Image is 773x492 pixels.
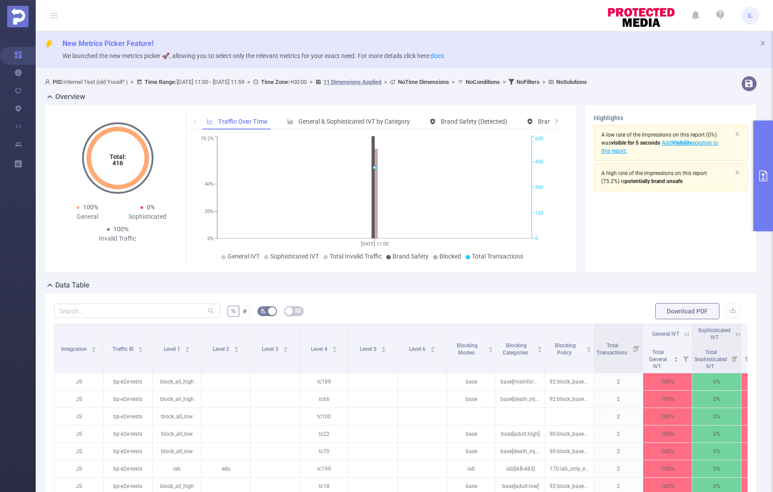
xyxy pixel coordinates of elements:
[298,118,410,125] span: General & Sophisticated IVT by Category
[545,460,594,477] p: 170:iab_only_education
[594,443,643,460] p: 2
[287,118,293,125] i: icon: bar-chart
[496,391,545,408] p: base[death_injury_military:low]
[113,225,128,233] span: 100%
[153,408,201,425] p: block_all_low
[381,79,390,85] span: >
[601,170,707,176] span: A high rate of the impressions on this report
[649,349,667,370] span: Total General IVT
[555,342,576,356] span: Blocking Policy
[694,349,727,370] span: Total Sophisticated IVT
[300,425,348,442] p: tc22
[488,349,493,351] i: icon: caret-down
[185,345,190,348] i: icon: caret-up
[87,234,148,243] div: Invalid Traffic
[112,346,135,352] span: Traffic ID
[594,460,643,477] p: 2
[652,331,679,337] span: General IVT
[692,425,741,442] p: 0%
[535,185,543,191] tspan: 300
[118,212,178,221] div: Sophisticated
[381,349,386,351] i: icon: caret-down
[201,136,214,142] tspan: 75.2%
[556,79,587,85] b: No Solutions
[554,118,559,124] i: icon: right
[311,346,329,352] span: Level 4
[594,373,643,390] p: 2
[466,79,500,85] b: No Conditions
[538,118,602,125] span: Brand Safety (Blocked)
[545,425,594,442] p: 90:block_base_rt_js_all_low
[153,391,201,408] p: block_all_high
[587,349,591,351] i: icon: caret-down
[439,253,461,260] span: Blocked
[735,167,740,177] button: icon: close
[332,345,337,350] div: Sort
[128,79,136,85] span: >
[596,342,628,356] span: Total Transactions
[496,425,545,442] p: base[adult:high]
[244,79,253,85] span: >
[698,327,731,341] span: Sophisticated IVT
[332,349,337,351] i: icon: caret-down
[330,253,382,260] span: Total Invalid Traffic
[594,425,643,442] p: 2
[153,373,201,390] p: block_all_high
[138,349,143,351] i: icon: caret-down
[447,425,496,442] p: base
[234,345,239,348] i: icon: caret-up
[153,425,201,442] p: block_all_low
[398,79,449,85] b: No Time Dimensions
[45,40,54,49] i: icon: thunderbolt
[447,443,496,460] p: base
[54,304,220,318] input: Search...
[537,349,542,351] i: icon: caret-down
[54,408,103,425] p: JS
[496,443,545,460] p: base[death_injury_military:high]
[185,345,190,350] div: Sort
[61,346,88,352] span: Integration
[692,373,741,390] p: 0%
[488,345,493,350] div: Sort
[103,460,152,477] p: bp-e2e-tests
[360,346,378,352] span: Level 5
[262,346,280,352] span: Level 3
[488,345,493,348] i: icon: caret-up
[643,408,692,425] p: 100%
[193,118,198,124] i: icon: left
[54,391,103,408] p: JS
[540,79,548,85] span: >
[58,212,118,221] div: General
[234,349,239,351] i: icon: caret-down
[643,391,692,408] p: 100%
[54,373,103,390] p: JS
[207,118,213,125] i: icon: line-chart
[728,344,741,373] i: Filter menu
[503,342,529,356] span: Blocking Categories
[91,349,96,351] i: icon: caret-down
[207,236,214,242] tspan: 0%
[692,443,741,460] p: 0%
[674,355,678,358] i: icon: caret-up
[692,391,741,408] p: 0%
[517,79,540,85] b: No Filters
[447,373,496,390] p: base
[103,443,152,460] p: bp-e2e-tests
[496,460,545,477] p: iab[IAB-483]
[621,178,682,184] span: is
[643,443,692,460] p: 100%
[145,79,177,85] b: Time Range:
[587,345,591,348] i: icon: caret-up
[586,345,591,350] div: Sort
[500,79,508,85] span: >
[430,345,435,350] div: Sort
[457,342,478,356] span: Blocking Modes
[447,460,496,477] p: iab
[109,153,126,160] tspan: Total:
[112,159,123,167] tspan: 416
[601,132,718,154] span: (0%)
[674,359,678,361] i: icon: caret-down
[205,181,214,187] tspan: 40%
[545,443,594,460] p: 90:block_base_rt_js_all_low
[361,241,389,247] tspan: [DATE] 11:00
